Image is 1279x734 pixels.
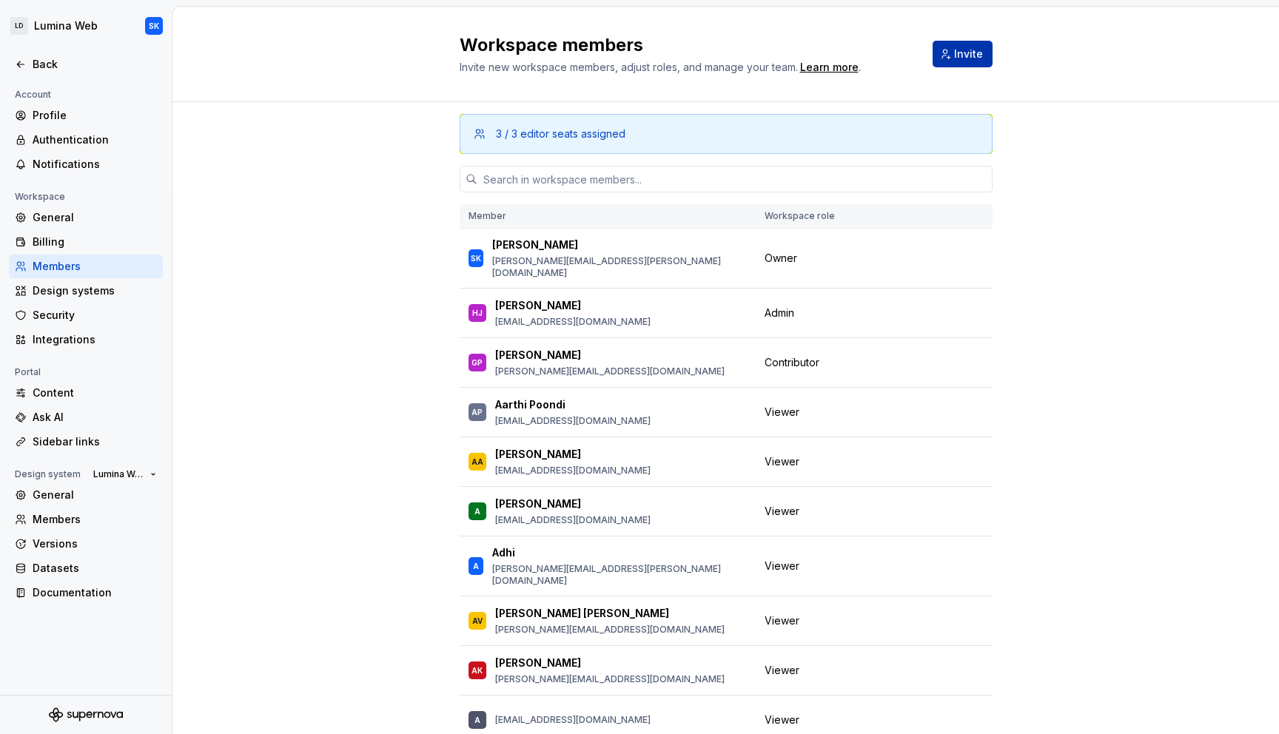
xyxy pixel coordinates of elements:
[33,259,157,274] div: Members
[472,613,483,628] div: AV
[495,465,651,477] p: [EMAIL_ADDRESS][DOMAIN_NAME]
[756,204,869,229] th: Workspace role
[495,366,725,377] p: [PERSON_NAME][EMAIL_ADDRESS][DOMAIN_NAME]
[33,488,157,502] div: General
[9,104,163,127] a: Profile
[33,210,157,225] div: General
[33,157,157,172] div: Notifications
[477,166,993,192] input: Search in workspace members...
[49,707,123,722] svg: Supernova Logo
[492,255,747,279] p: [PERSON_NAME][EMAIL_ADDRESS][PERSON_NAME][DOMAIN_NAME]
[765,454,799,469] span: Viewer
[33,108,157,123] div: Profile
[495,656,581,670] p: [PERSON_NAME]
[765,504,799,519] span: Viewer
[765,613,799,628] span: Viewer
[495,714,651,726] p: [EMAIL_ADDRESS][DOMAIN_NAME]
[496,127,625,141] div: 3 / 3 editor seats assigned
[9,152,163,176] a: Notifications
[474,504,480,519] div: A
[9,381,163,405] a: Content
[33,561,157,576] div: Datasets
[9,128,163,152] a: Authentication
[474,713,480,727] div: A
[460,61,798,73] span: Invite new workspace members, adjust roles, and manage your team.
[765,306,794,320] span: Admin
[93,468,144,480] span: Lumina Web
[471,355,483,370] div: GP
[495,606,669,621] p: [PERSON_NAME] [PERSON_NAME]
[460,204,756,229] th: Member
[33,132,157,147] div: Authentication
[765,663,799,678] span: Viewer
[9,556,163,580] a: Datasets
[495,447,581,462] p: [PERSON_NAME]
[9,430,163,454] a: Sidebar links
[460,33,915,57] h2: Workspace members
[9,465,87,483] div: Design system
[798,62,861,73] span: .
[10,17,28,35] div: LD
[765,713,799,727] span: Viewer
[495,316,651,328] p: [EMAIL_ADDRESS][DOMAIN_NAME]
[473,559,479,573] div: A
[9,53,163,76] a: Back
[33,512,157,527] div: Members
[9,581,163,605] a: Documentation
[34,18,98,33] div: Lumina Web
[33,57,157,72] div: Back
[9,279,163,303] a: Design systems
[33,385,157,400] div: Content
[9,255,163,278] a: Members
[471,663,483,678] div: AK
[495,298,581,313] p: [PERSON_NAME]
[33,585,157,600] div: Documentation
[3,10,169,42] button: LDLumina WebSK
[9,532,163,556] a: Versions
[9,328,163,351] a: Integrations
[800,60,859,75] a: Learn more
[495,673,725,685] p: [PERSON_NAME][EMAIL_ADDRESS][DOMAIN_NAME]
[495,624,725,636] p: [PERSON_NAME][EMAIL_ADDRESS][DOMAIN_NAME]
[495,415,651,427] p: [EMAIL_ADDRESS][DOMAIN_NAME]
[33,434,157,449] div: Sidebar links
[9,303,163,327] a: Security
[9,363,47,381] div: Portal
[33,308,157,323] div: Security
[9,86,57,104] div: Account
[954,47,983,61] span: Invite
[472,306,483,320] div: HJ
[149,20,159,32] div: SK
[33,410,157,425] div: Ask AI
[495,496,581,511] p: [PERSON_NAME]
[9,188,71,206] div: Workspace
[471,405,483,420] div: AP
[492,545,515,560] p: Adhi
[471,251,481,266] div: SK
[492,563,747,587] p: [PERSON_NAME][EMAIL_ADDRESS][PERSON_NAME][DOMAIN_NAME]
[765,251,797,266] span: Owner
[33,283,157,298] div: Design systems
[765,405,799,420] span: Viewer
[9,405,163,429] a: Ask AI
[471,454,483,469] div: AA
[765,355,819,370] span: Contributor
[492,238,578,252] p: [PERSON_NAME]
[9,483,163,507] a: General
[495,397,565,412] p: Aarthi Poondi
[9,206,163,229] a: General
[495,514,651,526] p: [EMAIL_ADDRESS][DOMAIN_NAME]
[765,559,799,573] span: Viewer
[9,508,163,531] a: Members
[33,235,157,249] div: Billing
[9,230,163,254] a: Billing
[933,41,993,67] button: Invite
[495,348,581,363] p: [PERSON_NAME]
[33,536,157,551] div: Versions
[33,332,157,347] div: Integrations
